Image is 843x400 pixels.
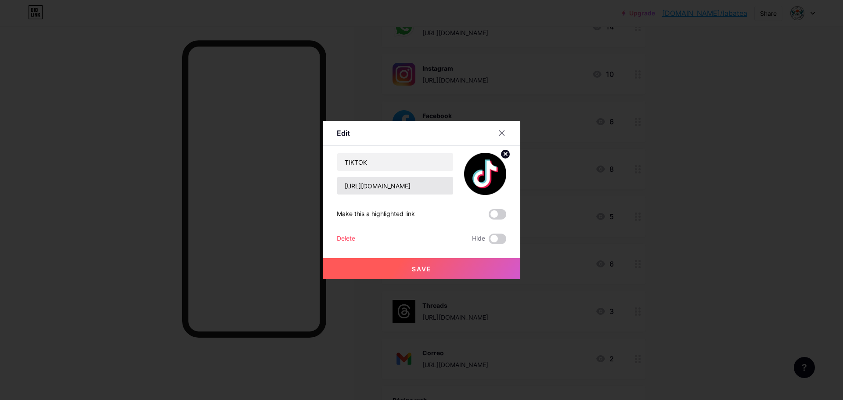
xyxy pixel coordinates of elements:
button: Save [323,258,520,279]
span: Hide [472,234,485,244]
div: Make this a highlighted link [337,209,415,220]
img: link_thumbnail [464,153,506,195]
input: Title [337,153,453,171]
div: Edit [337,128,350,138]
span: Save [412,265,432,273]
input: URL [337,177,453,195]
div: Delete [337,234,355,244]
